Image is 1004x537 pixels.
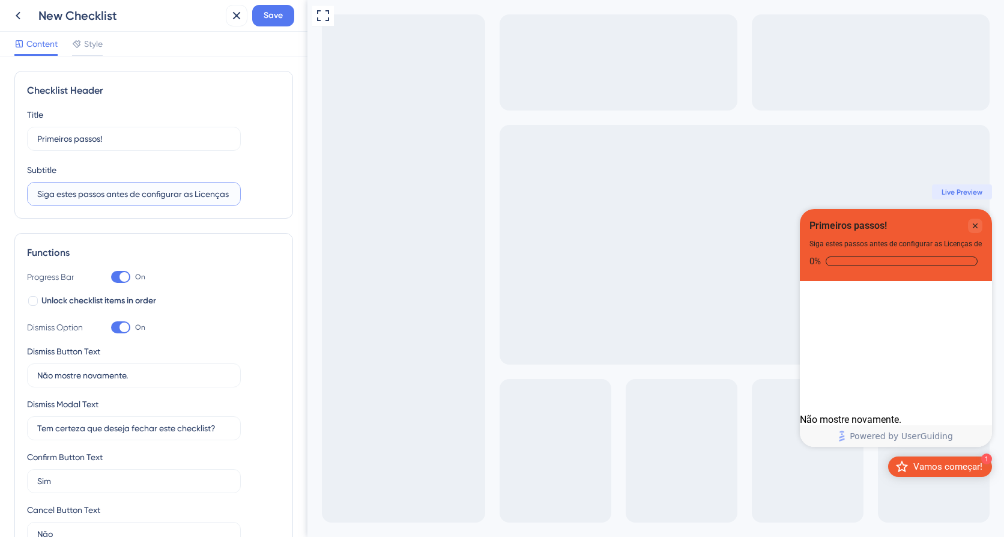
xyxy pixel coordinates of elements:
input: Header 2 [37,187,231,201]
span: Save [264,8,283,23]
div: Dismiss Modal Text [27,397,98,411]
div: Vamos começar! [606,461,675,473]
button: Save [252,5,294,26]
input: Type the value [37,369,231,382]
span: Live Preview [634,187,675,197]
div: Open Vamos começar! checklist, remaining modules: 1 [581,457,685,477]
div: Siga estes passos antes de configurar as Licenças de Uso. [502,238,691,250]
div: Dismiss Button Text [27,344,100,359]
div: Primeiros passos! [502,219,579,233]
div: 0% [502,256,513,267]
div: Close Checklist [661,219,675,233]
input: Type the value [37,422,231,435]
div: Subtitle [27,163,56,177]
span: Style [84,37,103,51]
div: Dismiss Option [27,320,87,335]
div: Cancel Button Text [27,503,100,517]
div: Checklist items [492,281,685,424]
input: Header 1 [37,132,231,145]
div: Footer [492,425,685,447]
div: Functions [27,246,280,260]
div: Checklist progress: 0% [502,256,675,267]
div: Checklist Container [492,209,685,447]
div: Title [27,108,43,122]
span: Powered by UserGuiding [542,429,646,443]
input: Type the value [37,475,231,488]
span: Unlock checklist items in order [41,294,156,308]
div: Checklist Header [27,83,280,98]
div: Confirm Button Text [27,450,103,464]
div: New Checklist [38,7,221,24]
div: 1 [674,454,685,464]
span: On [135,272,145,282]
span: On [135,323,145,332]
div: Não mostre novamente. [492,414,685,425]
span: Content [26,37,58,51]
div: Progress Bar [27,270,87,284]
